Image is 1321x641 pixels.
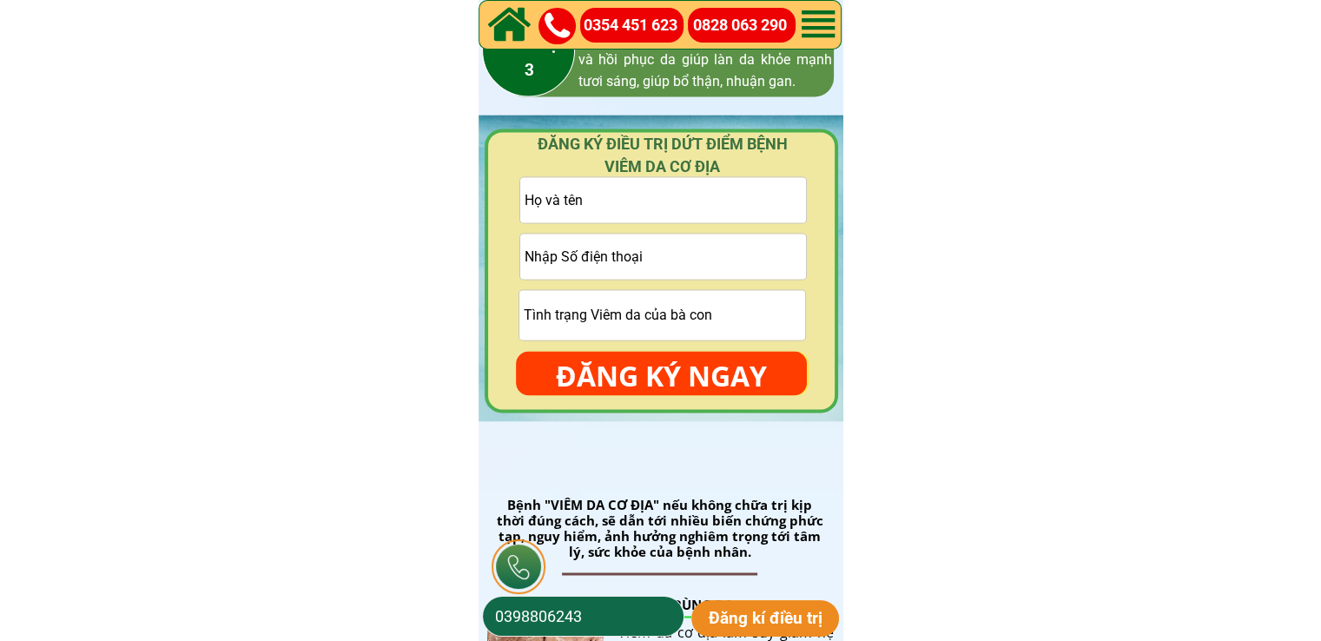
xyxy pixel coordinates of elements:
input: Vui lòng nhập ĐÚNG SỐ ĐIỆN THOẠI [520,234,806,279]
span: Nâng cao hệ miễn dịch, tăng độ đàn hồi và hồi phục da giúp làn da khỏe mạnh tươi sáng, giúp bổ th... [578,29,832,89]
a: 0828 063 290 [693,13,796,38]
input: Họ và tên [520,177,806,222]
h3: GIAI ĐOẠN 3 [443,31,617,84]
input: Tình trạng Viêm da của bà con [519,290,805,340]
input: Số điện thoại [491,597,676,636]
a: 0354 451 623 [584,13,686,38]
div: Bệnh "VIÊM DA CƠ ĐỊA" nếu không chữa trị kịp thời đúng cách, sẽ dẫn tới nhiều biến chứng phức tạp... [493,497,827,559]
h4: ĐĂNG KÝ ĐIỀU TRỊ DỨT ĐIỂM BỆNH VIÊM DA CƠ ĐỊA [512,133,813,176]
p: Đăng kí điều trị [691,600,840,637]
p: ĐĂNG KÝ NGAY [516,351,807,401]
